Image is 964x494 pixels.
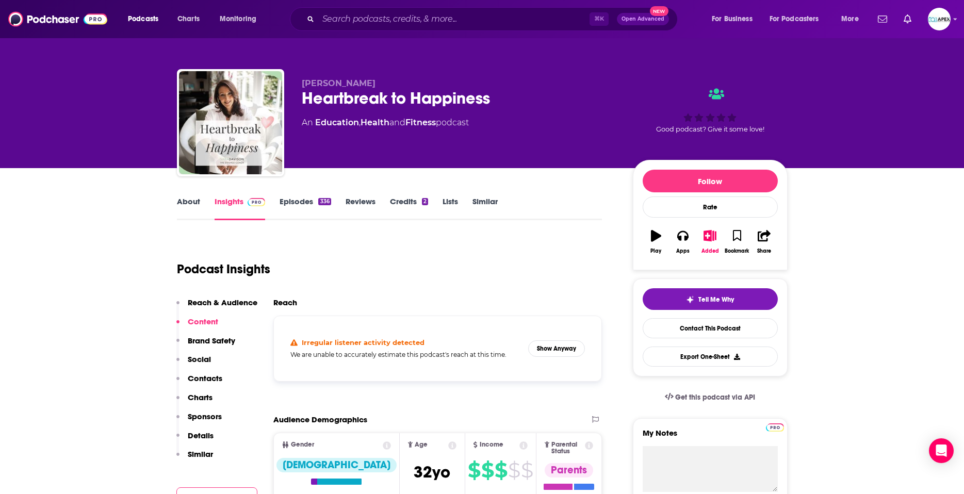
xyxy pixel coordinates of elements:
[725,248,749,254] div: Bookmark
[705,11,765,27] button: open menu
[302,78,375,88] span: [PERSON_NAME]
[273,298,297,307] h2: Reach
[359,118,361,127] span: ,
[643,347,778,367] button: Export One-Sheet
[686,295,694,304] img: tell me why sparkle
[177,196,200,220] a: About
[928,8,951,30] img: User Profile
[176,392,213,411] button: Charts
[188,354,211,364] p: Social
[188,392,213,402] p: Charts
[643,196,778,218] div: Rate
[590,12,609,26] span: ⌘ K
[390,196,428,220] a: Credits2
[188,411,222,421] p: Sponsors
[770,12,819,26] span: For Podcasters
[8,9,107,29] img: Podchaser - Follow, Share and Rate Podcasts
[248,198,266,206] img: Podchaser Pro
[415,441,428,448] span: Age
[176,336,235,355] button: Brand Safety
[757,248,771,254] div: Share
[422,198,428,205] div: 2
[176,373,222,392] button: Contacts
[657,385,764,410] a: Get this podcast via API
[643,318,778,338] a: Contact This Podcast
[443,196,458,220] a: Lists
[176,317,218,336] button: Content
[188,336,235,345] p: Brand Safety
[551,441,583,455] span: Parental Status
[696,223,723,260] button: Added
[188,373,222,383] p: Contacts
[766,423,784,432] img: Podchaser Pro
[766,422,784,432] a: Pro website
[176,449,213,468] button: Similar
[834,11,872,27] button: open menu
[318,198,331,205] div: 336
[650,248,661,254] div: Play
[545,463,593,477] div: Parents
[290,351,520,358] h5: We are unable to accurately estimate this podcast's reach at this time.
[188,431,214,440] p: Details
[928,8,951,30] span: Logged in as Apex
[176,354,211,373] button: Social
[405,118,436,127] a: Fitness
[480,441,503,448] span: Income
[698,295,734,304] span: Tell Me Why
[177,12,200,26] span: Charts
[617,13,669,25] button: Open AdvancedNew
[495,462,507,479] span: $
[643,170,778,192] button: Follow
[302,117,469,129] div: An podcast
[188,449,213,459] p: Similar
[622,17,664,22] span: Open Advanced
[121,11,172,27] button: open menu
[928,8,951,30] button: Show profile menu
[171,11,206,27] a: Charts
[472,196,498,220] a: Similar
[724,223,750,260] button: Bookmark
[656,125,764,133] span: Good podcast? Give it some love!
[276,458,397,472] div: [DEMOGRAPHIC_DATA]
[176,411,222,431] button: Sponsors
[188,298,257,307] p: Reach & Audience
[675,393,755,402] span: Get this podcast via API
[528,340,585,357] button: Show Anyway
[643,288,778,310] button: tell me why sparkleTell Me Why
[346,196,375,220] a: Reviews
[389,118,405,127] span: and
[318,11,590,27] input: Search podcasts, credits, & more...
[929,438,954,463] div: Open Intercom Messenger
[643,428,778,446] label: My Notes
[669,223,696,260] button: Apps
[481,462,494,479] span: $
[128,12,158,26] span: Podcasts
[300,7,688,31] div: Search podcasts, credits, & more...
[633,78,788,142] div: Good podcast? Give it some love!
[841,12,859,26] span: More
[177,261,270,277] h1: Podcast Insights
[361,118,389,127] a: Health
[676,248,690,254] div: Apps
[414,462,450,482] span: 32 yo
[215,196,266,220] a: InsightsPodchaser Pro
[508,462,520,479] span: $
[280,196,331,220] a: Episodes336
[701,248,719,254] div: Added
[643,223,669,260] button: Play
[650,6,668,16] span: New
[220,12,256,26] span: Monitoring
[874,10,891,28] a: Show notifications dropdown
[750,223,777,260] button: Share
[468,462,480,479] span: $
[315,118,359,127] a: Education
[213,11,270,27] button: open menu
[188,317,218,326] p: Content
[763,11,834,27] button: open menu
[176,298,257,317] button: Reach & Audience
[179,71,282,174] img: Heartbreak to Happiness
[521,462,533,479] span: $
[900,10,916,28] a: Show notifications dropdown
[273,415,367,424] h2: Audience Demographics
